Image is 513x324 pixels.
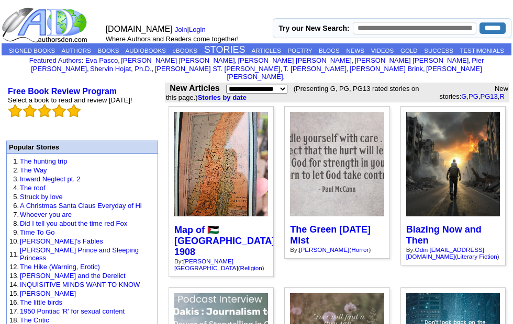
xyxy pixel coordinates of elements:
label: Try our New Search: [278,24,349,32]
div: By: ( ) [406,246,500,260]
a: PG [469,92,478,100]
a: VIDEOS [371,48,394,54]
a: R [499,92,504,100]
font: 6. [13,202,19,210]
a: INQUISITIVE MINDS WANT TO KNOW [20,281,140,288]
a: SIGNED BOOKS [9,48,55,54]
div: By: ( ) [174,258,268,271]
a: [PERSON_NAME][GEOGRAPHIC_DATA] [174,258,238,271]
font: i [425,66,426,72]
font: i [471,58,472,64]
a: [PERSON_NAME]’s Fables [20,237,103,245]
a: [PERSON_NAME] Brink [350,65,423,73]
a: The Critic [20,316,49,324]
a: The little birds [20,298,62,306]
a: Time To Go [20,228,54,236]
img: bigemptystars.png [67,104,81,118]
a: [PERSON_NAME] [PERSON_NAME] [238,56,351,64]
font: 5. [13,193,19,201]
font: 17. [9,307,19,315]
font: 2. [13,166,19,174]
font: 4. [13,184,19,192]
a: Inward Neglect pt. 2 [20,175,81,183]
a: The roof [20,184,45,192]
a: [PERSON_NAME] Prince and Sleeping Princess [20,246,139,262]
font: 7. [13,211,19,218]
a: Pier [PERSON_NAME] [31,56,484,73]
a: Struck by love [20,193,63,201]
img: bigemptystars.png [8,104,22,118]
font: : [29,56,83,64]
a: [PERSON_NAME] [20,290,76,297]
a: [PERSON_NAME] and the Derelict [20,272,126,280]
a: SUCCESS [424,48,453,54]
font: | [175,26,209,33]
font: Select a book to read and review [DATE]! [8,96,132,104]
font: 15. [9,290,19,297]
a: Literary Fiction [457,253,497,260]
a: The Green [DATE] Mist [290,224,371,246]
font: 18. [9,316,19,324]
img: bigemptystars.png [23,104,37,118]
a: TESTIMONIALS [460,48,504,54]
font: 8. [13,219,19,227]
a: [PERSON_NAME] [PERSON_NAME] [121,56,235,64]
font: 16. [9,298,19,306]
a: Whoever you are [20,211,72,218]
a: The Hike (Warning, Erotic) [20,263,100,271]
a: [PERSON_NAME] [PERSON_NAME] [227,65,482,80]
a: BOOKS [97,48,119,54]
font: i [285,74,286,80]
img: bigemptystars.png [52,104,66,118]
a: G [461,92,466,100]
a: GOLD [400,48,418,54]
a: Join [175,26,187,33]
div: By: ( ) [290,246,384,253]
font: 12. [9,263,19,271]
a: The Way [20,166,47,174]
a: Free Book Review Program [8,87,117,96]
font: i [89,66,90,72]
font: i [282,66,283,72]
a: NEWS [346,48,364,54]
a: A Christmas Santa Claus Everyday of Hi [20,202,142,210]
font: New stories: , , , [439,85,508,100]
a: Map of 🇵🇸 [GEOGRAPHIC_DATA] 1908 [174,225,275,257]
a: AUTHORS [61,48,91,54]
b: New Articles [170,84,219,92]
a: 1950 Pontiac 'R' for sexual content [20,307,125,315]
a: Stories by date [198,94,247,101]
a: Shervin Hojat, Ph.D. [90,65,152,73]
a: The hunting trip [20,157,67,165]
a: Religion [240,264,262,271]
a: Eva Pasco [85,56,118,64]
a: POETRY [287,48,312,54]
a: PG13 [481,92,498,100]
font: 11. [9,250,19,258]
a: ARTICLES [252,48,281,54]
font: 1. [13,157,19,165]
img: logo_ad.gif [2,7,90,43]
a: [PERSON_NAME] ST. [PERSON_NAME] [155,65,281,73]
a: eBOOKS [173,48,197,54]
font: i [237,58,238,64]
a: T. [PERSON_NAME] [283,65,347,73]
a: Blazing Now and Then [406,224,482,246]
a: Did I tell you about the time red Fox [20,219,127,227]
a: [PERSON_NAME] [PERSON_NAME] [355,56,469,64]
a: Login [189,26,206,33]
font: i [120,58,121,64]
a: Horror [351,246,369,253]
font: Popular Stories [9,143,59,151]
font: 13. [9,272,19,280]
font: , , , , , , , , , , [31,56,484,80]
font: [DOMAIN_NAME] [106,25,173,33]
font: 9. [13,228,19,236]
a: BLOGS [319,48,340,54]
a: STORIES [204,44,246,55]
font: i [349,66,350,72]
font: i [153,66,154,72]
img: bigemptystars.png [38,104,51,118]
a: [PERSON_NAME] [299,246,349,253]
